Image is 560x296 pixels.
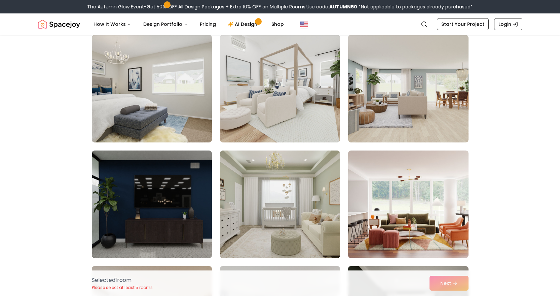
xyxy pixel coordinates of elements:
p: Selected 1 room [92,276,153,284]
a: Pricing [194,17,221,31]
button: Design Portfolio [138,17,193,31]
nav: Main [88,17,289,31]
img: Room room-11 [220,35,340,142]
img: Room room-13 [92,151,212,258]
span: Use code: [306,3,357,10]
img: Room room-15 [348,151,468,258]
a: Start Your Project [437,18,489,30]
span: *Not applicable to packages already purchased* [357,3,473,10]
img: Room room-12 [348,35,468,142]
a: AI Design [223,17,265,31]
img: Spacejoy Logo [38,17,80,31]
div: The Autumn Glow Event-Get 50% OFF All Design Packages + Extra 10% OFF on Multiple Rooms. [87,3,473,10]
nav: Global [38,13,522,35]
p: Please select at least 5 rooms [92,285,153,290]
b: AUTUMN50 [329,3,357,10]
a: Login [494,18,522,30]
a: Spacejoy [38,17,80,31]
button: How It Works [88,17,137,31]
img: Room room-14 [220,151,340,258]
img: United States [300,20,308,28]
img: Room room-10 [92,35,212,142]
a: Shop [266,17,289,31]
